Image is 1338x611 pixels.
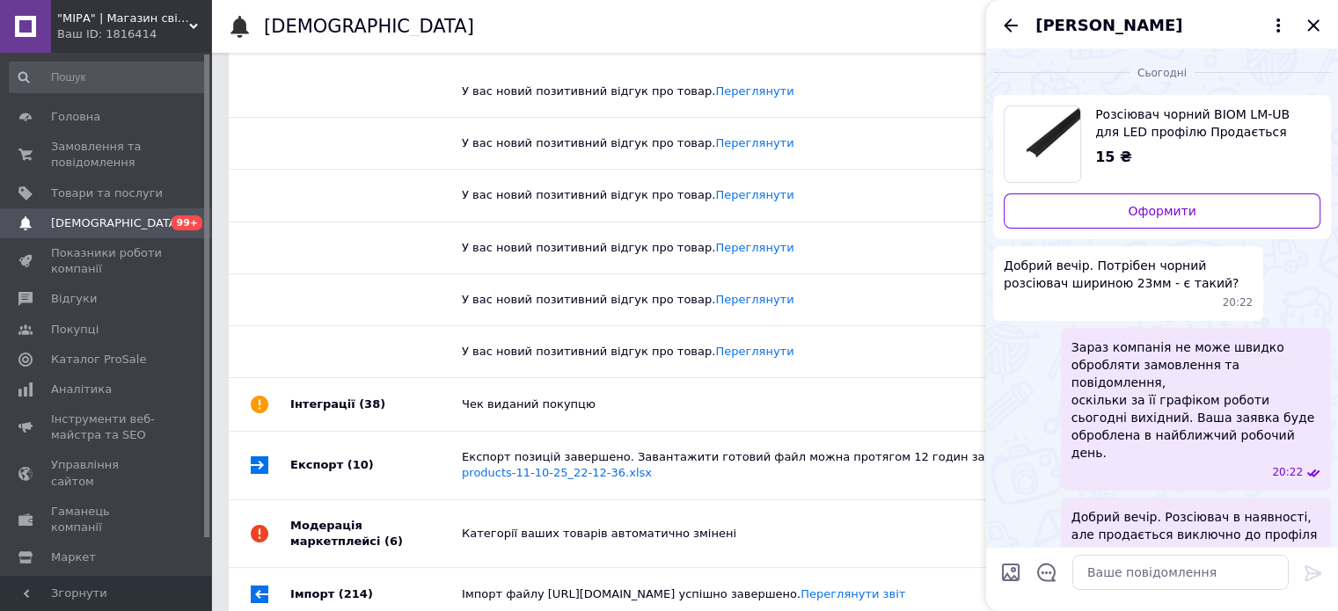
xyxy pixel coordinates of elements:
div: Імпорт файлу [URL][DOMAIN_NAME] успішно завершено. [462,586,1127,602]
button: Закрити [1303,15,1324,36]
div: У вас новий позитивний відгук про товар. [462,344,1100,360]
span: Замовлення та повідомлення [51,139,163,171]
span: (38) [359,397,385,411]
a: Переглянути [715,188,793,201]
span: [PERSON_NAME] [1035,14,1182,37]
div: Експорт позицій завершено. Завантажити готовий файл можна протягом 12 годин за посиланням: [462,449,1127,481]
div: У вас новий позитивний відгук про товар. [462,240,1100,256]
a: Переглянути [715,345,793,358]
span: Розсіювач чорний BIOM LM-UB для LED профілю Продається ВИКЛЮЧНО до нашого профіля!!!! [1095,105,1306,141]
div: Модерація маркетплейсі [290,500,462,567]
span: Добрий вечір. Розсіювач в наявності, але продається виключно до профіля [1071,508,1320,543]
span: Зараз компанія не може швидко обробляти замовлення та повідомлення, оскільки за її графіком робот... [1071,338,1320,462]
span: Маркет [51,549,96,565]
span: Управління сайтом [51,457,163,489]
a: Переглянути [715,136,793,149]
span: Показники роботи компанії [51,245,163,277]
h1: [DEMOGRAPHIC_DATA] [264,16,474,37]
button: Назад [1000,15,1021,36]
span: Головна [51,109,100,125]
div: Ваш ID: 1816414 [57,26,211,42]
button: [PERSON_NAME] [1035,14,1289,37]
button: Відкрити шаблони відповідей [1035,561,1058,584]
span: Товари та послуги [51,185,163,201]
span: 20:22 12.10.2025 [1223,295,1254,310]
div: Інтеграції [290,378,462,431]
span: Інструменти веб-майстра та SEO [51,411,163,443]
span: Сьогодні [1130,66,1194,81]
span: Покупці [51,322,99,338]
span: (6) [384,535,403,548]
div: Експорт [290,432,462,498]
span: "МІРА" | Магазин світлодіодної продукції [57,11,189,26]
span: 99+ [172,215,202,230]
input: Пошук [9,62,208,93]
div: 12.10.2025 [993,63,1331,81]
img: 4185887399_w640_h640_rasseivatel-chernyj-biom.jpg [1005,106,1080,182]
a: Переглянути товар [1004,105,1320,183]
div: У вас новий позитивний відгук про товар. [462,187,1100,203]
span: 15 ₴ [1095,149,1132,165]
a: Переглянути звіт [801,587,905,600]
span: 20:22 12.10.2025 [1272,465,1303,480]
span: Аналітика [51,382,112,397]
a: Оформити [1004,193,1320,229]
a: Переглянути [715,84,793,98]
div: У вас новий позитивний відгук про товар. [462,292,1100,308]
span: (214) [339,587,373,600]
div: У вас новий позитивний відгук про товар. [462,135,1100,151]
a: Переглянути [715,293,793,306]
div: Чек виданий покупцю [462,396,1127,412]
span: Каталог ProSale [51,352,146,367]
span: [DEMOGRAPHIC_DATA] [51,215,181,231]
span: Відгуки [51,291,97,307]
span: Добрий вечір. Потрібен чорний розсіювач шириною 23мм - є такий? [1004,257,1253,292]
a: Переглянути [715,241,793,254]
span: (10) [347,458,374,471]
span: Гаманець компанії [51,504,163,535]
div: У вас новий позитивний відгук про товар. [462,84,1100,99]
div: Категорії ваших товарів автоматично змінені [462,526,1127,542]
